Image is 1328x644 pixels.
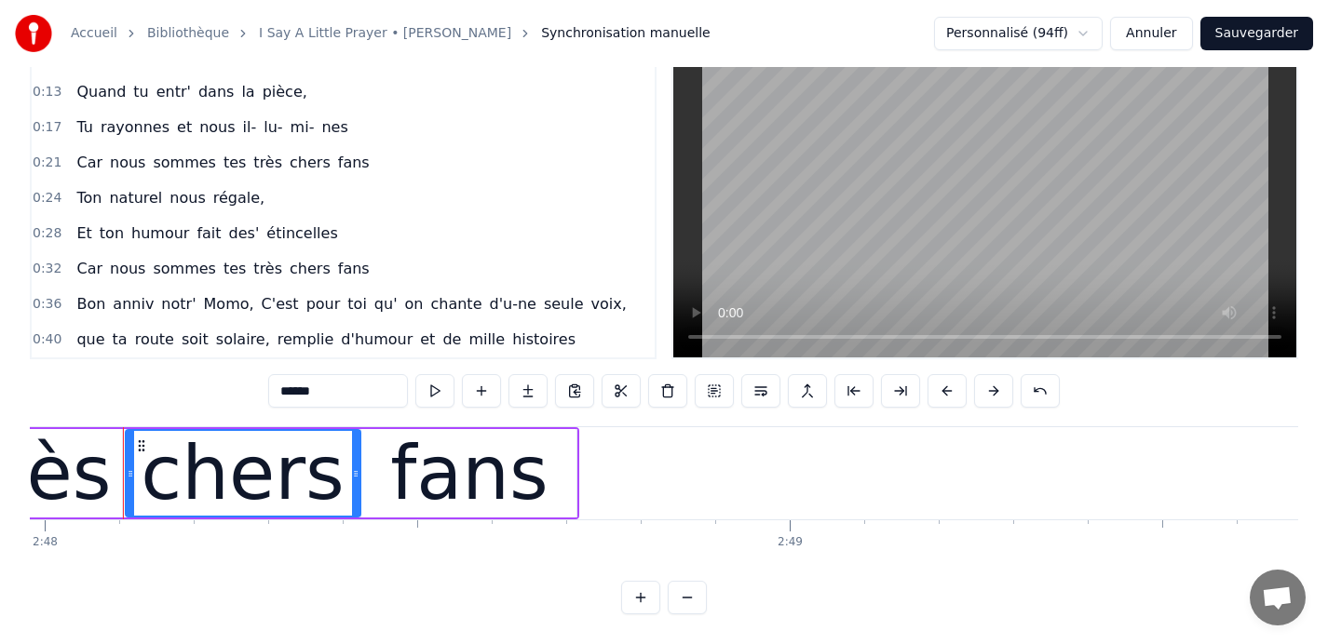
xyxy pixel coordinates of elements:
span: 0:13 [33,83,61,101]
span: Car [75,258,104,279]
span: pièce, [261,81,309,102]
span: 0:21 [33,154,61,172]
a: Bibliothèque [147,24,229,43]
span: chers [288,152,332,173]
span: Et [75,222,93,244]
span: 0:28 [33,224,61,243]
span: 0:40 [33,330,61,349]
span: des' [227,222,262,244]
span: fans [336,152,372,173]
span: sommes [151,258,217,279]
span: nes [319,116,349,138]
span: tes [222,152,248,173]
span: étincelles [264,222,339,244]
a: Accueil [71,24,117,43]
span: Car [75,152,104,173]
div: 2:48 [33,535,58,550]
span: mi- [289,116,317,138]
span: la [239,81,256,102]
span: Ton [75,187,103,208]
div: fans [390,418,549,530]
span: 0:32 [33,260,61,278]
span: dans [196,81,236,102]
span: soit [180,329,210,350]
a: Ouvrir le chat [1250,570,1306,625]
span: notr' [159,293,197,315]
span: 0:24 [33,189,61,208]
span: ton [98,222,126,244]
span: 0:17 [33,118,61,137]
span: naturel [107,187,164,208]
span: fait [195,222,223,244]
span: voix, [589,293,629,315]
span: humour [129,222,191,244]
button: Annuler [1110,17,1192,50]
span: Momo, [202,293,256,315]
span: chante [428,293,483,315]
span: chers [288,258,332,279]
span: tes [222,258,248,279]
span: mille [467,329,507,350]
span: toi [346,293,369,315]
span: Synchronisation manuelle [541,24,711,43]
span: entr' [155,81,193,102]
span: Quand [75,81,128,102]
span: route [133,329,176,350]
span: 0:36 [33,295,61,314]
span: et [418,329,437,350]
span: lu- [262,116,284,138]
span: on [403,293,426,315]
span: régale, [211,187,266,208]
span: d'u-ne [487,293,537,315]
span: très [251,152,284,173]
div: 2:49 [778,535,803,550]
span: pour [305,293,343,315]
nav: breadcrumb [71,24,711,43]
span: nous [108,258,147,279]
span: ta [111,329,129,350]
span: nous [197,116,237,138]
span: nous [108,152,147,173]
span: Bon [75,293,107,315]
span: nous [168,187,207,208]
span: fans [336,258,372,279]
span: rayonnes [99,116,171,138]
span: de [440,329,463,350]
span: C'est [260,293,301,315]
span: et [175,116,194,138]
span: solaire, [214,329,272,350]
button: Sauvegarder [1200,17,1313,50]
span: remplie [276,329,336,350]
div: chers [141,418,344,530]
a: I Say A Little Prayer • [PERSON_NAME] [259,24,511,43]
span: Tu [75,116,94,138]
span: que [75,329,106,350]
span: anniv [111,293,156,315]
span: d'humour [339,329,414,350]
span: très [251,258,284,279]
span: histoires [510,329,577,350]
span: tu [131,81,150,102]
span: sommes [151,152,217,173]
span: seule [542,293,586,315]
span: qu' [373,293,400,315]
img: youka [15,15,52,52]
span: il- [241,116,259,138]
